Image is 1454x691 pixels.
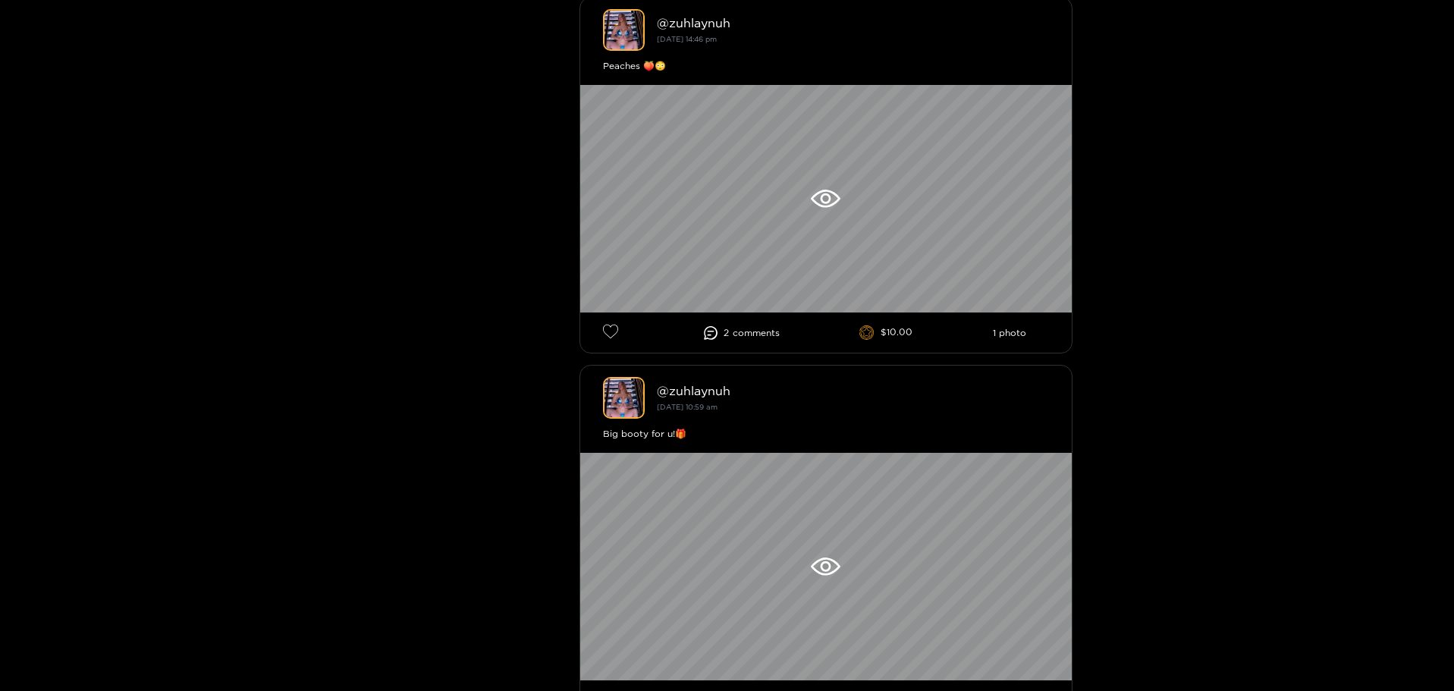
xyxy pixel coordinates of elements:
[733,328,780,338] span: comment s
[603,426,1049,441] div: Big booty for u!🎁
[657,16,1049,30] div: @ zuhlaynuh
[603,9,645,51] img: zuhlaynuh
[603,58,1049,74] div: Peaches 🍑😳
[704,326,780,340] li: 2
[993,328,1026,338] li: 1 photo
[657,35,717,43] small: [DATE] 14:46 pm
[603,377,645,419] img: zuhlaynuh
[657,403,718,411] small: [DATE] 10:59 am
[657,384,1049,397] div: @ zuhlaynuh
[859,325,912,341] li: $10.00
